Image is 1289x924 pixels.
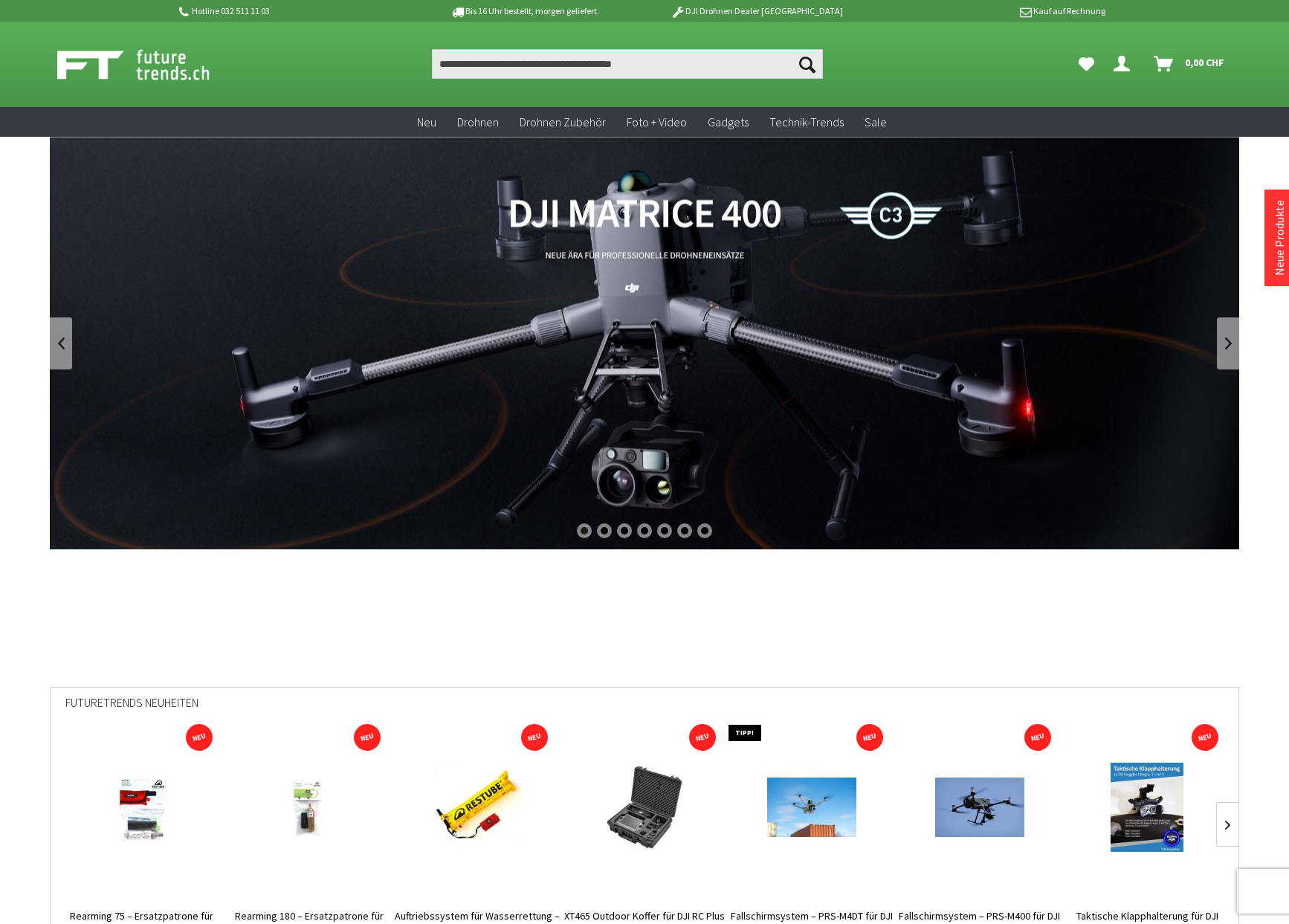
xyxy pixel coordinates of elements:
a: Neu [407,107,447,138]
span: Drohnen [457,114,499,129]
img: Auftriebssystem für Wasserrettung – Automatic 75 [433,763,522,852]
div: 1 [577,523,592,538]
a: Technik-Trends [759,107,854,138]
img: Fallschirmsystem – PRS-M400 für DJI Matrice 400 [935,763,1024,852]
a: Sale [854,107,897,138]
img: Fallschirmsystem – PRS-M4DT für DJI Dock 3 [767,763,856,852]
p: DJI Drohnen Dealer [GEOGRAPHIC_DATA] [641,2,873,20]
span: Sale [865,114,887,129]
span: Technik-Trends [769,114,844,129]
div: 6 [677,523,692,538]
div: 2 [597,523,612,538]
span: 0,00 CHF [1185,51,1224,74]
a: Drohnen Zubehör [509,107,616,138]
a: Dein Konto [1108,49,1142,79]
input: Produkt, Marke, Kategorie, EAN, Artikelnummer… [432,49,823,79]
a: Neue Produkte [1272,200,1287,276]
p: Bis 16 Uhr bestellt, morgen geliefert. [408,2,640,20]
button: Suchen [792,49,823,79]
a: Foto + Video [616,107,697,138]
div: 7 [697,523,712,538]
span: Gadgets [708,114,749,129]
div: 3 [617,523,632,538]
img: Shop Futuretrends - zur Startseite wechseln [57,46,242,83]
div: Futuretrends Neuheiten [65,688,1224,728]
img: Rearming 180 – Ersatzpatrone für RESTUBE Automatic PRO [265,763,354,852]
div: 4 [637,523,652,538]
div: 5 [657,523,672,538]
a: Gadgets [697,107,759,138]
a: Warenkorb [1148,49,1232,79]
img: Rearming 75 – Ersatzpatrone für RESTUBE Automatic 75 [97,763,187,852]
img: Taktische Klapphalterung für DJI Goggles Integra, 2 und 3 [1111,763,1183,852]
p: Hotline 032 511 11 03 [176,2,408,20]
span: Foto + Video [627,114,687,129]
span: Drohnen Zubehör [520,114,606,129]
img: XT465 Outdoor Koffer für DJI RC Plus 2 Controller [600,763,689,852]
a: Meine Favoriten [1071,49,1102,79]
a: Drohnen [447,107,509,138]
a: DJI Matrice 400 [50,137,1239,549]
span: Neu [417,114,436,129]
p: Kauf auf Rechnung [873,2,1105,20]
